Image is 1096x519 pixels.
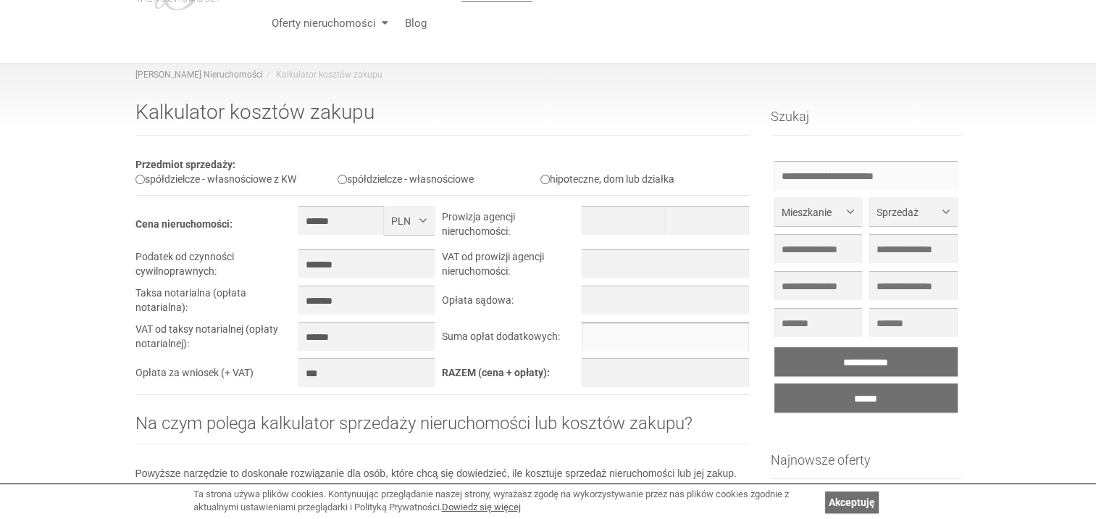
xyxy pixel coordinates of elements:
[135,173,296,185] label: spółdzielcze - własnościowe z KW
[877,205,939,220] span: Sprzedaż
[384,206,435,235] button: PLN
[135,358,299,394] td: Opłata za wniosek (+ VAT)
[261,9,394,38] a: Oferty nieruchomości
[135,159,235,170] b: Przedmiot sprzedaży:
[540,173,674,185] label: hipoteczne, dom lub działka
[782,205,844,220] span: Mieszkanie
[394,9,427,38] a: Blog
[771,109,961,136] h3: Szukaj
[442,249,581,286] td: VAT od prowizji agencji nieruchomości:
[391,214,417,228] span: PLN
[442,367,550,378] b: RAZEM (cena + opłaty):
[135,175,145,184] input: spółdzielcze - własnościowe z KW
[774,197,862,226] button: Mieszkanie
[869,197,957,226] button: Sprzedaż
[825,491,879,513] a: Akceptuję
[442,322,581,358] td: Suma opłat dodatkowych:
[193,488,818,515] div: Ta strona używa plików cookies. Kontynuując przeglądanie naszej strony, wyrażasz zgodę na wykorzy...
[442,502,521,512] a: Dowiedz się więcej
[263,69,382,81] li: Kalkulator kosztów zakupu
[135,70,263,80] a: [PERSON_NAME] Nieruchomości
[540,175,550,184] input: hipoteczne, dom lub działka
[338,175,347,184] input: spółdzielcze - własnościowe
[771,453,961,479] h3: Najnowsze oferty
[135,286,299,322] td: Taksa notarialna (opłata notarialna):
[135,414,750,444] h2: Na czym polega kalkulator sprzedaży nieruchomości lub kosztów zakupu?
[442,286,581,322] td: Opłata sądowa:
[442,206,581,249] td: Prowizja agencji nieruchomości:
[135,249,299,286] td: Podatek od czynności cywilnoprawnych:
[135,101,750,136] h1: Kalkulator kosztów zakupu
[135,218,233,230] b: Cena nieruchomości:
[135,466,750,495] p: Powyższe narzędzie to doskonałe rozwiązanie dla osób, które chcą się dowiedzieć, ile kosztuje spr...
[135,322,299,358] td: VAT od taksy notarialnej (opłaty notarialnej):
[338,173,474,185] label: spółdzielcze - własnościowe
